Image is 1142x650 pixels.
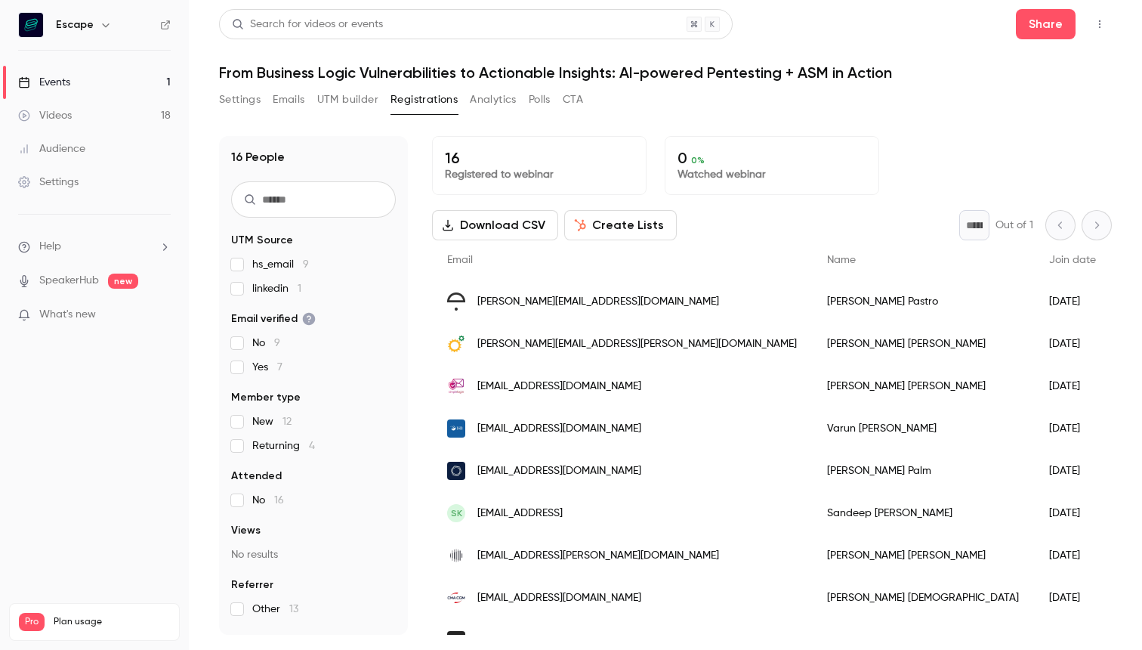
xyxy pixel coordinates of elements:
span: [EMAIL_ADDRESS][DOMAIN_NAME] [477,379,641,395]
div: [PERSON_NAME] [PERSON_NAME] [812,534,1034,577]
span: 4 [309,441,315,451]
div: [PERSON_NAME] [PERSON_NAME] [812,323,1034,365]
button: Download CSV [432,210,558,240]
span: Email verified [231,311,316,327]
p: Watched webinar [677,167,866,182]
span: Name [827,255,856,265]
span: 9 [303,259,309,270]
img: pgp.isb.edu [447,419,465,438]
span: [PERSON_NAME][EMAIL_ADDRESS][DOMAIN_NAME] [477,294,719,310]
span: Attended [231,469,282,484]
span: hs_email [252,257,309,272]
li: help-dropdown-opener [18,239,171,255]
div: [DATE] [1034,407,1111,450]
div: [DATE] [1034,534,1111,577]
span: 13 [289,604,298,614]
div: Search for videos or events [232,17,383,32]
span: New [252,414,292,429]
div: [DATE] [1034,280,1111,323]
img: miki.aleeas.com [447,377,465,395]
h6: Escape [56,17,94,32]
h1: From Business Logic Vulnerabilities to Actionable Insights: AI-powered Pentesting + ASM in Action [219,63,1112,82]
span: SK [451,506,462,520]
span: 7 [277,362,282,373]
span: Email [447,255,473,265]
div: [DATE] [1034,577,1111,619]
div: Videos [18,108,72,123]
button: Polls [529,88,551,112]
iframe: Noticeable Trigger [153,308,171,322]
span: 0 % [691,155,705,166]
span: 16 [274,495,284,506]
span: Help [39,239,61,255]
img: Escape [19,13,43,37]
span: Yes [252,360,282,375]
section: facet-groups [231,233,396,617]
span: UTM Source [231,233,293,248]
span: Views [231,523,261,538]
div: Settings [18,175,79,190]
span: linkedin [252,281,301,296]
div: Sandeep [PERSON_NAME] [812,492,1034,534]
button: Share [1016,9,1076,39]
div: [DATE] [1034,450,1111,492]
span: [EMAIL_ADDRESS][DOMAIN_NAME] [477,463,641,479]
div: [PERSON_NAME] [PERSON_NAME] [812,365,1034,407]
span: 9 [274,338,280,348]
span: No [252,336,280,351]
span: [PERSON_NAME][EMAIL_ADDRESS][DOMAIN_NAME] [477,633,719,648]
span: Referrer [231,577,273,593]
span: Returning [252,438,315,453]
p: Registered to webinar [445,167,634,182]
span: Member type [231,390,301,405]
button: CTA [563,88,583,112]
button: Settings [219,88,261,112]
span: What's new [39,307,96,323]
div: [PERSON_NAME] Pastro [812,280,1034,323]
div: [PERSON_NAME] [DEMOGRAPHIC_DATA] [812,577,1034,619]
button: Analytics [470,88,517,112]
span: Pro [19,613,45,631]
div: [PERSON_NAME] Palm [812,450,1034,492]
div: [DATE] [1034,492,1111,534]
p: 0 [677,149,866,167]
div: [DATE] [1034,365,1111,407]
span: 1 [298,283,301,294]
span: [EMAIL_ADDRESS] [477,506,563,522]
div: Events [18,75,70,90]
div: Varun [PERSON_NAME] [812,407,1034,450]
p: No results [231,547,396,562]
a: SpeakerHub [39,273,99,289]
p: 16 [445,149,634,167]
h1: 16 People [231,148,285,166]
div: [DATE] [1034,323,1111,365]
button: UTM builder [317,88,378,112]
span: new [108,274,138,289]
img: invicti.com [447,546,465,565]
img: openparachuteschools.com [447,292,465,311]
span: Other [252,602,298,617]
span: Plan usage [54,616,170,628]
img: pandadoc.com [447,631,465,649]
button: Emails [273,88,304,112]
img: tenable.com [447,462,465,480]
span: [EMAIL_ADDRESS][PERSON_NAME][DOMAIN_NAME] [477,548,719,564]
img: cma-cgm.com [447,589,465,607]
span: [EMAIL_ADDRESS][DOMAIN_NAME] [477,590,641,606]
span: Join date [1049,255,1096,265]
span: No [252,493,284,508]
span: [EMAIL_ADDRESS][DOMAIN_NAME] [477,421,641,437]
div: Audience [18,141,85,156]
button: Create Lists [564,210,677,240]
span: 12 [282,416,292,427]
button: Registrations [390,88,458,112]
span: [PERSON_NAME][EMAIL_ADDRESS][PERSON_NAME][DOMAIN_NAME] [477,336,797,352]
img: sungagefinancial.com [447,335,465,353]
p: Out of 1 [995,218,1033,233]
